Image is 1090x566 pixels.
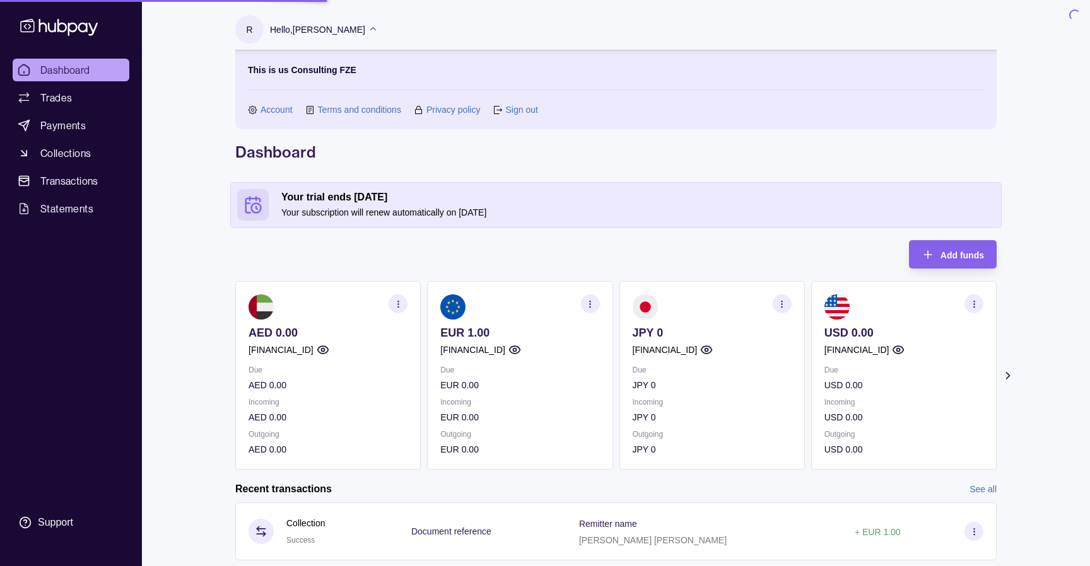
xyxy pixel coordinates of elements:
[40,118,86,133] span: Payments
[235,142,997,162] h1: Dashboard
[824,294,850,320] img: us
[970,482,997,496] a: See all
[824,378,983,392] p: USD 0.00
[633,410,792,424] p: JPY 0
[579,535,727,545] p: [PERSON_NAME] [PERSON_NAME]
[249,294,274,320] img: ae
[440,427,599,441] p: Outgoing
[633,343,698,357] p: [FINANCIAL_ID]
[633,427,792,441] p: Outgoing
[440,326,599,340] p: EUR 1.00
[440,343,505,357] p: [FINANCIAL_ID]
[633,395,792,409] p: Incoming
[13,197,129,220] a: Statements
[824,363,983,377] p: Due
[13,114,129,137] a: Payments
[249,326,407,340] p: AED 0.00
[281,190,995,204] h2: Your trial ends [DATE]
[40,90,72,105] span: Trades
[411,526,491,536] p: Document reference
[249,343,314,357] p: [FINANCIAL_ID]
[248,63,356,77] p: This is us Consulting FZE
[505,103,537,117] a: Sign out
[270,23,365,37] p: Hello, [PERSON_NAME]
[440,363,599,377] p: Due
[246,23,252,37] p: R
[249,442,407,456] p: AED 0.00
[633,294,658,320] img: jp
[286,536,315,545] span: Success
[633,442,792,456] p: JPY 0
[235,482,332,496] h2: Recent transactions
[824,427,983,441] p: Outgoing
[440,294,466,320] img: eu
[281,205,995,219] p: Your subscription will renew automatically on [DATE]
[824,343,889,357] p: [FINANCIAL_ID]
[13,170,129,192] a: Transactions
[633,363,792,377] p: Due
[579,519,637,529] p: Remitter name
[824,326,983,340] p: USD 0.00
[13,59,129,81] a: Dashboard
[13,86,129,109] a: Trades
[40,62,90,78] span: Dashboard
[249,395,407,409] p: Incoming
[909,240,997,269] button: Add funds
[40,146,91,161] span: Collections
[40,173,98,188] span: Transactions
[249,378,407,392] p: AED 0.00
[855,527,901,537] p: + EUR 1.00
[286,516,325,530] p: Collection
[824,395,983,409] p: Incoming
[249,410,407,424] p: AED 0.00
[440,378,599,392] p: EUR 0.00
[13,509,129,536] a: Support
[13,142,129,165] a: Collections
[440,395,599,409] p: Incoming
[261,103,293,117] a: Account
[426,103,481,117] a: Privacy policy
[249,427,407,441] p: Outgoing
[633,326,792,340] p: JPY 0
[633,378,792,392] p: JPY 0
[941,250,984,260] span: Add funds
[318,103,401,117] a: Terms and conditions
[824,410,983,424] p: USD 0.00
[38,516,73,529] div: Support
[824,442,983,456] p: USD 0.00
[40,201,93,216] span: Statements
[249,363,407,377] p: Due
[440,410,599,424] p: EUR 0.00
[440,442,599,456] p: EUR 0.00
